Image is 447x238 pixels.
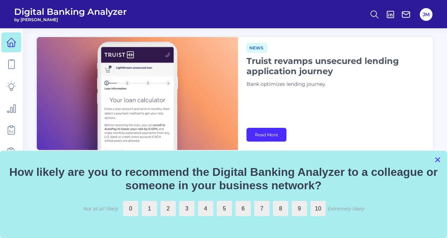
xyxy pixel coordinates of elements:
[246,43,267,53] span: News
[217,201,232,216] label: 5
[37,37,238,150] img: bannerImg
[246,56,423,76] h1: Truist revamps unsecured lending application journey
[161,201,176,216] label: 2
[246,128,286,142] a: Read More
[327,205,364,212] div: Extremely likely
[14,6,127,17] span: Digital Banking Analyzer
[292,201,307,216] label: 9
[198,201,213,216] label: 4
[310,201,326,216] label: 10
[9,165,438,192] p: How likely are you to recommend the Digital Banking Analyzer to a colleague or someone in your bu...
[123,201,138,216] label: 0
[236,201,251,216] label: 6
[273,201,288,216] label: 8
[142,201,157,216] label: 1
[434,154,441,165] button: Close
[254,201,269,216] label: 7
[246,81,423,88] p: Bank optimizes lending journey
[420,8,433,21] button: JM
[179,201,195,216] label: 3
[14,17,127,22] span: by [PERSON_NAME]
[83,205,118,212] div: Not at all likely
